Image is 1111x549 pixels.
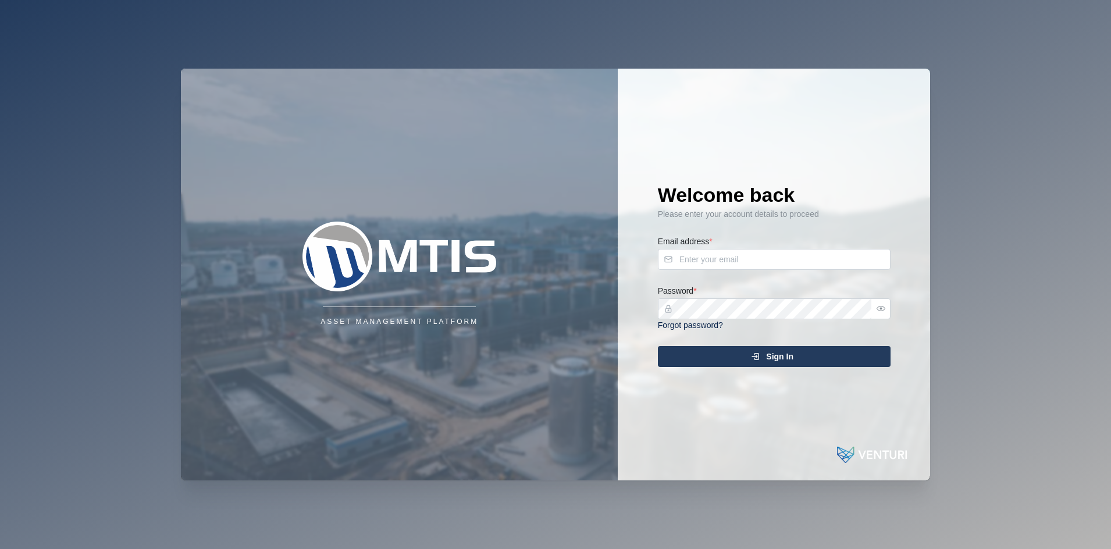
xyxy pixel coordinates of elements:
a: Forgot password? [658,320,723,330]
input: Enter your email [658,249,891,270]
h1: Welcome back [658,182,891,208]
div: Please enter your account details to proceed [658,208,891,221]
label: Email address [658,236,713,248]
button: Sign In [658,346,891,367]
img: Company Logo [283,222,516,291]
div: Asset Management Platform [321,316,478,327]
label: Password [658,285,697,298]
span: Sign In [766,347,793,366]
img: Powered by: Venturi [837,443,907,466]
